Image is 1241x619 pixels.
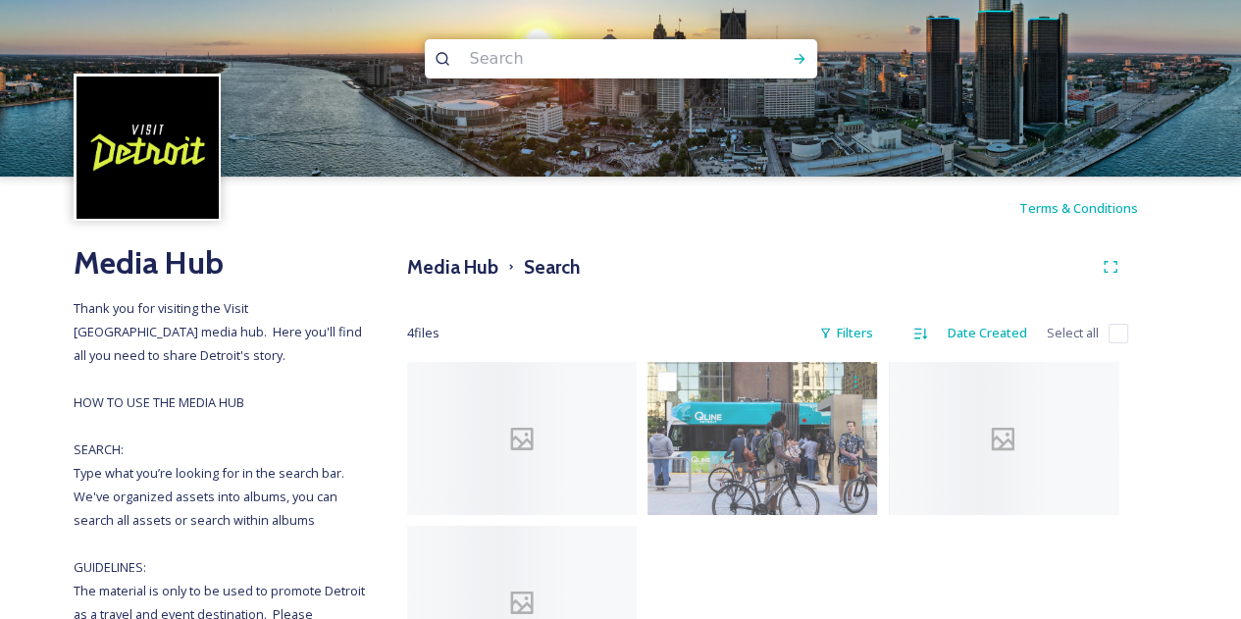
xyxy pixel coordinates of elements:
[407,253,498,282] h3: Media Hub
[938,314,1037,352] div: Date Created
[407,324,440,342] span: 4 file s
[524,253,580,282] h3: Search
[1019,199,1138,217] span: Terms & Conditions
[77,77,219,219] img: VISIT%20DETROIT%20LOGO%20-%20BLACK%20BACKGROUND.png
[1019,196,1167,220] a: Terms & Conditions
[809,314,883,352] div: Filters
[460,37,729,80] input: Search
[74,239,368,286] h2: Media Hub
[647,362,877,515] img: QLine_Bill-Bowen_5507-2.jpeg
[1047,324,1099,342] span: Select all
